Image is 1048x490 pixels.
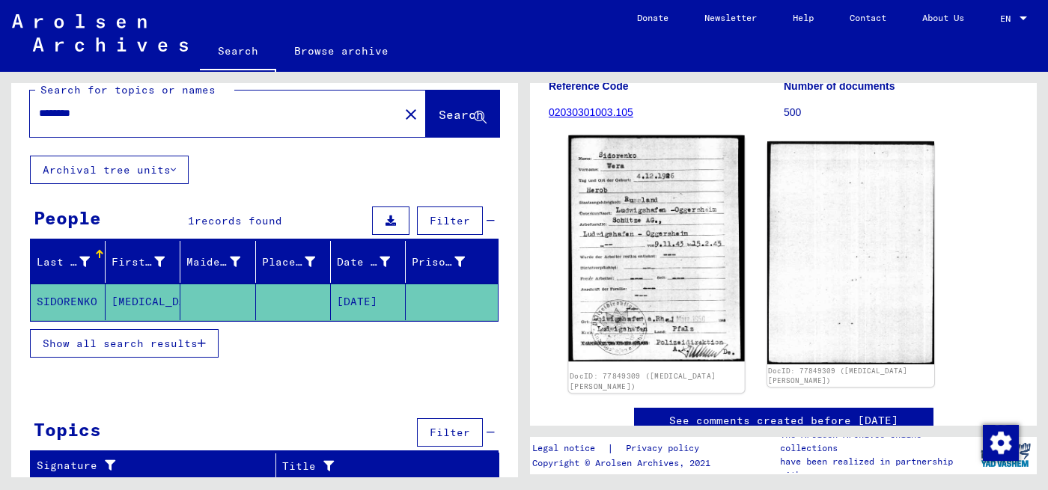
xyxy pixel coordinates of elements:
b: Number of documents [784,80,895,92]
span: 1 [188,214,195,227]
div: Maiden Name [186,250,258,274]
img: yv_logo.png [978,436,1034,474]
button: Clear [396,99,426,129]
b: Reference Code [549,80,629,92]
mat-icon: close [402,105,420,123]
mat-header-cell: Prisoner # [406,241,498,283]
div: People [34,204,101,231]
div: Last Name [37,250,109,274]
span: records found [195,214,282,227]
div: Topics [34,416,101,443]
mat-header-cell: Last Name [31,241,106,283]
div: First Name [112,250,183,274]
span: Filter [430,426,470,439]
div: Title [282,454,484,478]
mat-cell: SIDORENKO [31,284,106,320]
mat-header-cell: First Name [106,241,180,283]
a: Browse archive [276,33,406,69]
div: Maiden Name [186,254,240,270]
mat-label: Search for topics or names [40,83,216,97]
a: Privacy policy [614,441,717,456]
p: Copyright © Arolsen Archives, 2021 [532,456,717,470]
img: Change consent [983,425,1019,461]
button: Show all search results [30,329,219,358]
div: Date of Birth [337,250,409,274]
mat-header-cell: Date of Birth [331,241,406,283]
span: Search [439,107,484,122]
button: Search [426,91,499,137]
mat-cell: [DATE] [331,284,406,320]
div: Last Name [37,254,90,270]
mat-header-cell: Place of Birth [256,241,331,283]
a: Legal notice [532,441,607,456]
a: Search [200,33,276,72]
div: Title [282,459,469,474]
img: Arolsen_neg.svg [12,14,188,52]
p: 500 [784,105,1018,120]
div: Signature [37,458,264,474]
img: 002.jpg [767,141,935,364]
button: Archival tree units [30,156,189,184]
a: 02030301003.105 [549,106,633,118]
button: Filter [417,418,483,447]
div: Place of Birth [262,254,315,270]
p: have been realized in partnership with [780,455,973,482]
button: Filter [417,206,483,235]
span: EN [1000,13,1017,24]
a: DocID: 77849309 ([MEDICAL_DATA][PERSON_NAME]) [768,367,907,385]
div: Date of Birth [337,254,390,270]
div: First Name [112,254,165,270]
div: Signature [37,454,279,478]
div: Prisoner # [412,250,484,274]
div: Place of Birth [262,250,334,274]
a: DocID: 77849309 ([MEDICAL_DATA][PERSON_NAME]) [570,372,716,391]
a: See comments created before [DATE] [669,413,898,429]
div: | [532,441,717,456]
div: Prisoner # [412,254,465,270]
mat-header-cell: Maiden Name [180,241,255,283]
mat-cell: [MEDICAL_DATA] [106,284,180,320]
img: 001.jpg [568,135,744,362]
span: Show all search results [43,337,198,350]
p: The Arolsen Archives online collections [780,428,973,455]
span: Filter [430,214,470,227]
